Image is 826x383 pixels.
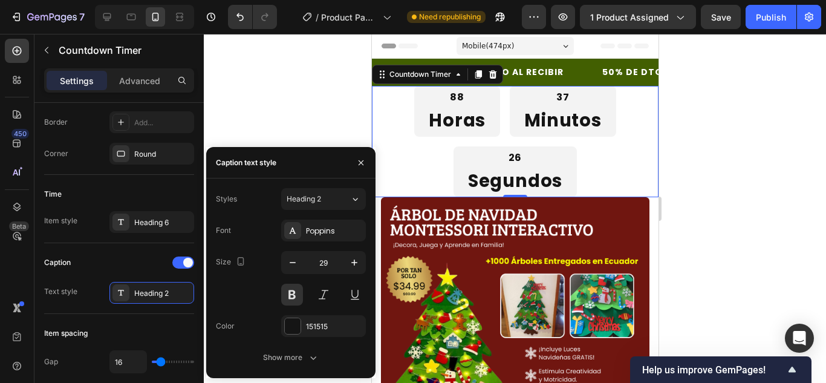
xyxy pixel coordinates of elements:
[642,364,785,376] span: Help us improve GemPages!
[263,352,319,364] div: Show more
[785,324,814,353] div: Open Intercom Messenger
[216,321,235,332] div: Color
[57,57,114,70] div: 88
[57,76,114,99] p: Horas
[96,136,190,159] p: Segundos
[287,194,321,205] span: Heading 2
[110,351,146,373] input: Auto
[96,117,190,131] div: 26
[79,10,85,24] p: 7
[230,31,342,46] p: 50% DE DTO SOLO HOY
[228,5,277,29] div: Undo/Redo
[216,254,248,270] div: Size
[60,74,94,87] p: Settings
[216,157,276,168] div: Caption text style
[419,11,481,22] span: Need republishing
[44,148,68,159] div: Corner
[119,74,160,87] p: Advanced
[44,117,68,128] div: Border
[152,76,229,99] p: Minutos
[134,149,191,160] div: Round
[44,257,71,268] div: Caption
[316,11,319,24] span: /
[44,189,62,200] div: Time
[372,34,659,383] iframe: Design area
[746,5,796,29] button: Publish
[134,288,191,299] div: Heading 2
[281,188,366,210] button: Heading 2
[216,225,231,236] div: Font
[590,11,669,24] span: 1 product assigned
[701,5,741,29] button: Save
[15,35,82,46] div: Countdown Timer
[642,362,799,377] button: Show survey - Help us improve GemPages!
[59,43,189,57] p: Countdown Timer
[134,217,191,228] div: Heading 6
[711,12,731,22] span: Save
[9,221,29,231] div: Beta
[216,347,366,368] button: Show more
[44,328,88,339] div: Item spacing
[152,57,229,70] div: 37
[216,194,237,205] div: Styles
[321,11,378,24] span: Product Page - [DATE] 16:21:50
[44,215,77,226] div: Item style
[11,129,29,139] div: 450
[44,286,77,297] div: Text style
[134,117,191,128] div: Add...
[756,11,786,24] div: Publish
[5,5,90,29] button: 7
[44,356,58,367] div: Gap
[580,5,696,29] button: 1 product assigned
[306,321,363,332] div: 151515
[306,226,363,237] div: Poppins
